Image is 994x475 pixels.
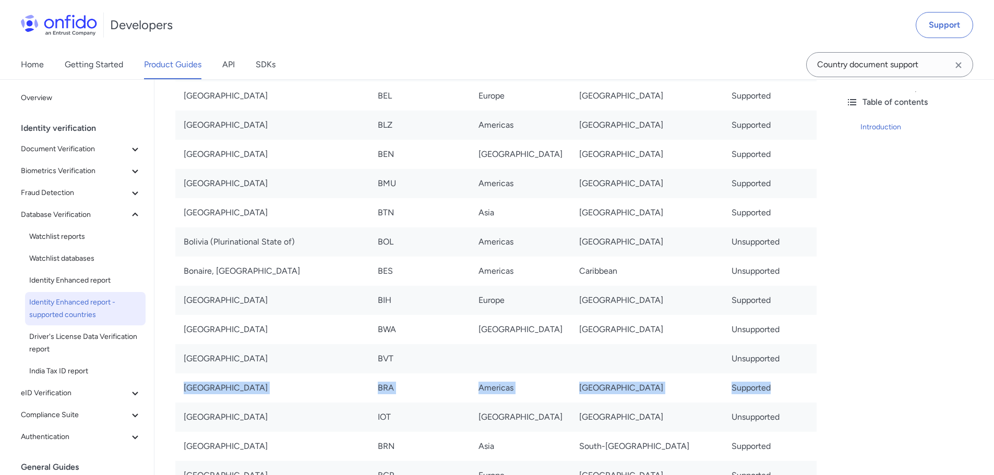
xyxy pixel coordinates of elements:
a: India Tax ID report [25,361,146,382]
td: BES [369,257,470,286]
a: Getting Started [65,50,123,79]
td: Bonaire, [GEOGRAPHIC_DATA] [175,257,369,286]
div: Table of contents [846,96,986,108]
td: Asia [470,432,571,461]
td: [GEOGRAPHIC_DATA] [571,315,723,344]
td: Unsupported [723,257,817,286]
span: Watchlist databases [29,252,141,265]
span: Overview [21,92,141,104]
button: Fraud Detection [17,182,146,203]
a: Watchlist databases [25,248,146,269]
button: Authentication [17,427,146,447]
span: Database Verification [21,209,129,221]
td: [GEOGRAPHIC_DATA] [175,169,369,198]
a: Support [916,12,973,38]
td: BRA [369,373,470,403]
button: Compliance Suite [17,405,146,425]
span: Driver's License Data Verification report [29,331,141,356]
td: [GEOGRAPHIC_DATA] [470,315,571,344]
td: [GEOGRAPHIC_DATA] [571,403,723,432]
a: Introduction [860,121,986,133]
span: Identity Enhanced report [29,274,141,287]
h1: Developers [110,17,173,33]
td: [GEOGRAPHIC_DATA] [571,227,723,257]
button: Document Verification [17,139,146,160]
td: [GEOGRAPHIC_DATA] [571,111,723,140]
td: Supported [723,432,817,461]
a: API [222,50,235,79]
td: Supported [723,373,817,403]
td: Asia [470,198,571,227]
td: [GEOGRAPHIC_DATA] [175,140,369,169]
td: BVT [369,344,470,373]
td: IOT [369,403,470,432]
button: eID Verification [17,383,146,404]
input: Onfido search input field [806,52,973,77]
span: Fraud Detection [21,187,129,199]
td: [GEOGRAPHIC_DATA] [175,315,369,344]
span: Identity Enhanced report - supported countries [29,296,141,321]
td: [GEOGRAPHIC_DATA] [470,140,571,169]
td: [GEOGRAPHIC_DATA] [571,373,723,403]
td: South-[GEOGRAPHIC_DATA] [571,432,723,461]
button: Database Verification [17,204,146,225]
td: [GEOGRAPHIC_DATA] [175,403,369,432]
a: Driver's License Data Verification report [25,326,146,360]
a: Product Guides [144,50,201,79]
td: Supported [723,140,817,169]
span: eID Verification [21,387,129,399]
td: [GEOGRAPHIC_DATA] [571,286,723,315]
span: Compliance Suite [21,409,129,421]
td: Unsupported [723,315,817,344]
td: Americas [470,111,571,140]
td: [GEOGRAPHIC_DATA] [175,286,369,315]
span: Watchlist reports [29,230,141,243]
a: Identity Enhanced report - supported countries [25,292,146,325]
img: Onfido Logo [21,15,97,35]
td: BIH [369,286,470,315]
td: Americas [470,227,571,257]
td: [GEOGRAPHIC_DATA] [175,344,369,373]
td: Unsupported [723,403,817,432]
td: [GEOGRAPHIC_DATA] [571,81,723,111]
td: Supported [723,286,817,315]
div: Identity verification [21,118,150,139]
td: [GEOGRAPHIC_DATA] [470,403,571,432]
td: BEL [369,81,470,111]
td: [GEOGRAPHIC_DATA] [175,373,369,403]
td: Americas [470,169,571,198]
td: Supported [723,198,817,227]
td: Europe [470,81,571,111]
td: Supported [723,111,817,140]
td: Bolivia (Plurinational State of) [175,227,369,257]
td: Unsupported [723,227,817,257]
span: Document Verification [21,143,129,155]
span: Biometrics Verification [21,165,129,177]
a: Watchlist reports [25,226,146,247]
td: BMU [369,169,470,198]
td: BRN [369,432,470,461]
td: BTN [369,198,470,227]
td: [GEOGRAPHIC_DATA] [175,111,369,140]
td: Supported [723,169,817,198]
td: [GEOGRAPHIC_DATA] [175,81,369,111]
span: India Tax ID report [29,365,141,377]
a: SDKs [256,50,276,79]
a: Home [21,50,44,79]
td: [GEOGRAPHIC_DATA] [175,432,369,461]
td: Unsupported [723,344,817,373]
td: BOL [369,227,470,257]
td: Supported [723,81,817,111]
td: [GEOGRAPHIC_DATA] [571,140,723,169]
a: Identity Enhanced report [25,270,146,291]
td: Europe [470,286,571,315]
span: Authentication [21,431,129,443]
td: BWA [369,315,470,344]
td: Americas [470,373,571,403]
td: [GEOGRAPHIC_DATA] [571,198,723,227]
td: Caribbean [571,257,723,286]
td: [GEOGRAPHIC_DATA] [571,169,723,198]
a: Overview [17,88,146,108]
td: [GEOGRAPHIC_DATA] [175,198,369,227]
